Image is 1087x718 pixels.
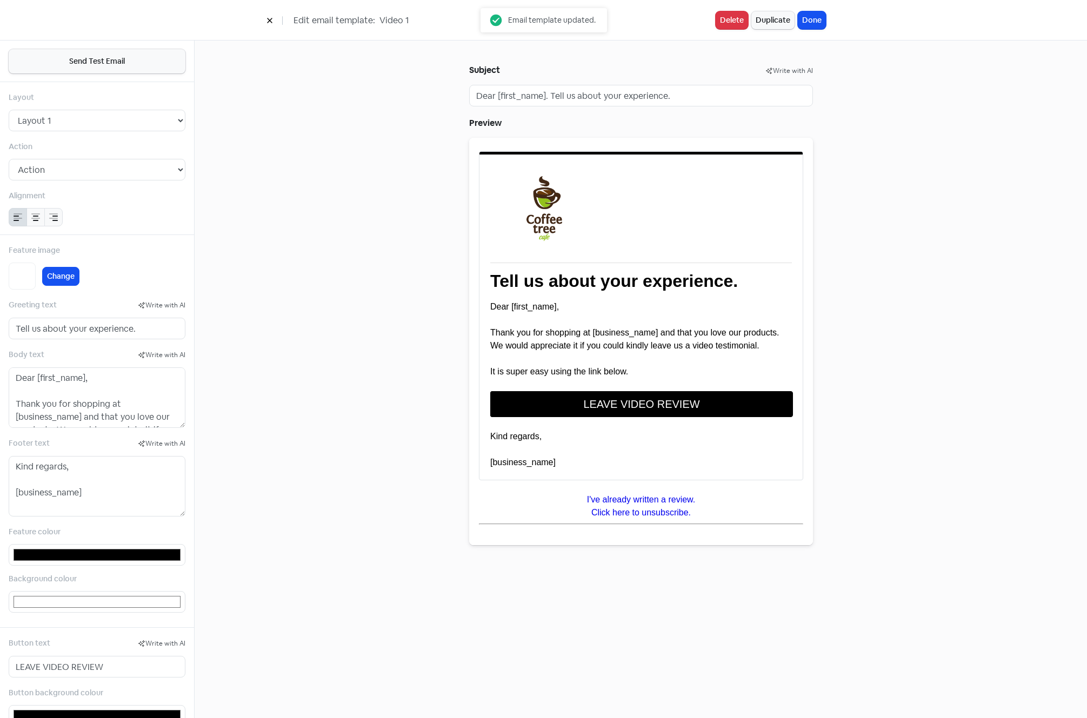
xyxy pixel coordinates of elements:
img: 2adb7623-5850-44fd-84ce-d22fa7155e6b.png [21,28,129,114]
a: LEAVE VIDEO REVIEW [21,253,324,279]
span: Write with AI [145,301,185,310]
button: Done [798,11,826,29]
span: Edit email template: [294,14,375,27]
label: Body text [9,349,138,360]
span: Write with AI [773,66,813,75]
span: Write with AI [145,351,185,359]
a: Click here to unsubscribe. [122,370,222,379]
label: Button text [9,638,138,649]
button: Send Test Email [9,49,185,73]
button: Change [42,267,79,286]
span: Write with AI [145,639,185,648]
a: I've already written a review. [118,357,226,366]
label: Feature image [9,245,60,256]
label: Action [9,141,32,152]
label: Footer text [9,438,138,449]
label: Layout [9,92,34,103]
h5: Preview [469,115,813,131]
button: Duplicate [751,11,795,29]
label: Greeting text [9,299,138,311]
h5: Subject [469,62,765,78]
label: Background colour [9,573,77,585]
label: Feature colour [9,526,61,538]
label: Alignment [9,190,45,202]
label: Button background colour [9,687,103,699]
span: Tell us about your experience. [21,133,269,153]
span: Write with AI [145,439,185,448]
div: Email template updated. [508,14,596,26]
div: Dear [first_name], Thank you for shopping at [business_name] and that you love our products. We w... [21,28,323,331]
button: Delete [716,11,748,29]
